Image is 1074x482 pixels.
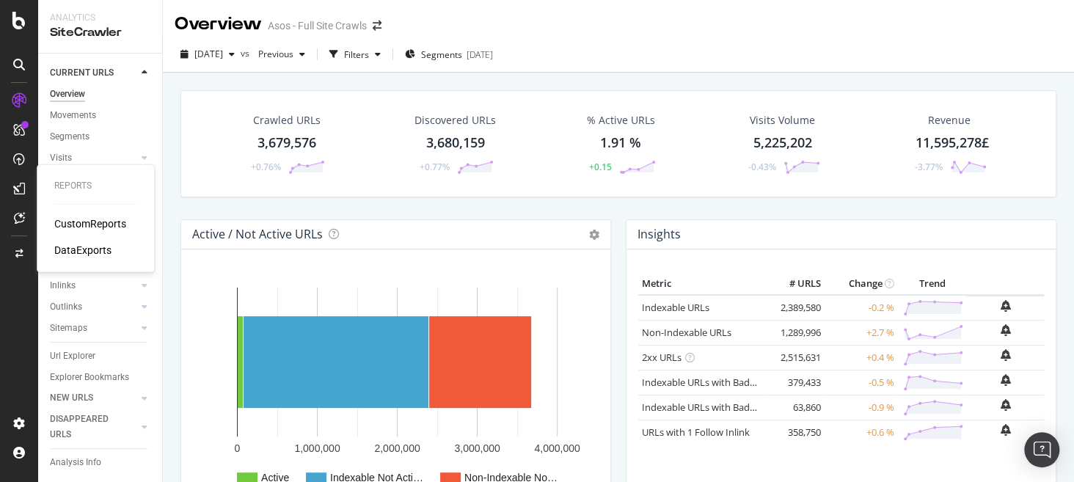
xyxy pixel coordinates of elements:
div: bell-plus [1001,374,1011,386]
a: Visits [50,150,137,166]
button: [DATE] [175,43,241,66]
div: NEW URLS [50,390,93,406]
div: Inlinks [50,278,76,293]
div: DISAPPEARED URLS [50,412,124,442]
div: 1.91 % [600,134,641,153]
div: SiteCrawler [50,24,150,41]
div: Segments [50,129,89,145]
h4: Active / Not Active URLs [192,224,323,244]
a: URLs with 1 Follow Inlink [642,426,750,439]
th: Metric [638,273,765,295]
h4: Insights [638,224,681,244]
text: 1,000,000 [294,442,340,454]
div: -0.43% [748,161,776,173]
td: 1,289,996 [765,320,824,345]
a: Indexable URLs [642,301,709,314]
a: Outlinks [50,299,137,315]
div: Asos - Full Site Crawls [268,18,367,33]
div: Url Explorer [50,348,95,364]
th: Trend [897,273,967,295]
button: Previous [252,43,311,66]
div: Sitemaps [50,321,87,336]
div: Overview [50,87,85,102]
a: Non-Indexable URLs [642,326,731,339]
a: Explorer Bookmarks [50,370,152,385]
td: +0.6 % [824,420,897,445]
div: +0.76% [251,161,281,173]
div: +0.15 [589,161,612,173]
a: DISAPPEARED URLS [50,412,137,442]
div: +0.77% [420,161,450,173]
button: Filters [324,43,387,66]
span: 2025 Sep. 29th [194,48,223,60]
div: Analysis Info [50,455,101,470]
td: -0.5 % [824,370,897,395]
div: Analytics [50,12,150,24]
div: Visits [50,150,72,166]
a: Inlinks [50,278,137,293]
div: -3.77% [915,161,943,173]
a: Movements [50,108,152,123]
div: Overview [175,12,262,37]
div: bell-plus [1001,424,1011,436]
a: CustomReports [54,216,126,231]
td: -0.2 % [824,295,897,321]
div: Open Intercom Messenger [1024,432,1059,467]
td: +2.7 % [824,320,897,345]
a: DataExports [54,243,112,258]
div: % Active URLs [587,113,655,128]
a: Segments [50,129,152,145]
a: Url Explorer [50,348,152,364]
span: Revenue [928,113,971,128]
span: 11,595,278£ [916,134,989,151]
div: bell-plus [1001,349,1011,361]
div: 3,680,159 [426,134,485,153]
div: Reports [54,180,136,192]
div: bell-plus [1001,300,1011,312]
th: Change [824,273,897,295]
a: Indexable URLs with Bad H1 [642,376,764,389]
td: 358,750 [765,420,824,445]
div: 5,225,202 [753,134,812,153]
span: Segments [421,48,462,61]
div: Visits Volume [750,113,815,128]
a: 2xx URLs [642,351,682,364]
div: Discovered URLs [414,113,496,128]
text: 0 [235,442,241,454]
a: CURRENT URLS [50,65,137,81]
button: Segments[DATE] [399,43,499,66]
a: Indexable URLs with Bad Description [642,401,802,414]
a: Overview [50,87,152,102]
td: 63,860 [765,395,824,420]
div: [DATE] [467,48,493,61]
div: bell-plus [1001,324,1011,336]
div: 3,679,576 [257,134,316,153]
span: Previous [252,48,293,60]
td: 2,515,631 [765,345,824,370]
i: Options [589,230,599,240]
div: CURRENT URLS [50,65,114,81]
td: +0.4 % [824,345,897,370]
a: Sitemaps [50,321,137,336]
td: -0.9 % [824,395,897,420]
div: Explorer Bookmarks [50,370,129,385]
text: 3,000,000 [454,442,500,454]
td: 379,433 [765,370,824,395]
span: vs [241,47,252,59]
text: 4,000,000 [534,442,580,454]
td: 2,389,580 [765,295,824,321]
div: arrow-right-arrow-left [373,21,381,31]
a: NEW URLS [50,390,137,406]
div: Outlinks [50,299,82,315]
th: # URLS [765,273,824,295]
div: Filters [344,48,369,61]
a: Analysis Info [50,455,152,470]
text: 2,000,000 [374,442,420,454]
div: Movements [50,108,96,123]
div: bell-plus [1001,399,1011,411]
div: Crawled URLs [253,113,321,128]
